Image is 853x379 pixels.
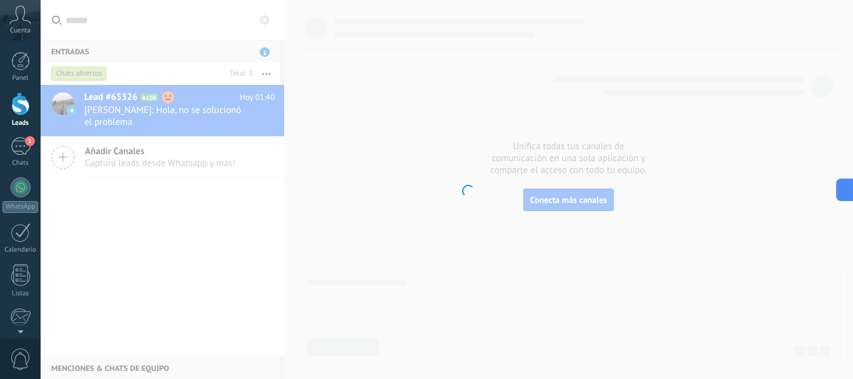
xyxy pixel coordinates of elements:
[2,119,39,127] div: Leads
[10,27,31,35] span: Cuenta
[2,246,39,254] div: Calendario
[2,74,39,82] div: Panel
[2,290,39,298] div: Listas
[2,159,39,167] div: Chats
[2,201,38,213] div: WhatsApp
[25,136,35,146] span: 1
